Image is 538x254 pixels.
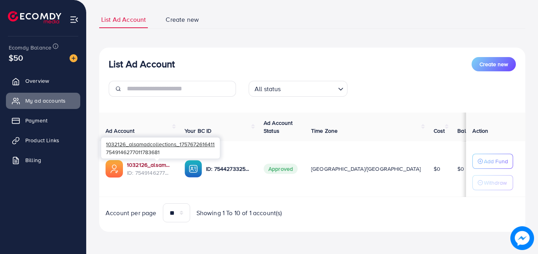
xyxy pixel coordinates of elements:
img: image [70,54,77,62]
span: 1032126_alsamadcollections_1757672616411 [106,140,215,148]
img: menu [70,15,79,24]
div: 7549146277011783681 [101,138,220,159]
p: Add Fund [484,157,508,166]
span: Ecomdy Balance [9,44,51,52]
img: ic-ba-acc.ded83a64.svg [185,160,202,178]
img: logo [8,11,61,23]
span: Payment [25,116,47,124]
span: $50 [9,52,23,63]
span: Product Links [25,136,59,144]
span: Account per page [106,208,157,218]
span: Overview [25,77,49,85]
a: Overview [6,73,80,89]
div: Search for option [249,81,347,97]
span: List Ad Account [101,15,146,24]
span: All status [253,83,283,95]
span: Ad Account Status [264,119,293,135]
span: Action [472,127,488,135]
span: [GEOGRAPHIC_DATA]/[GEOGRAPHIC_DATA] [311,165,421,173]
input: Search for option [283,82,335,95]
p: Withdraw [484,178,507,187]
span: Create new [166,15,199,24]
span: Billing [25,156,41,164]
p: ID: 7544273325239648263 [206,164,251,174]
a: Payment [6,113,80,128]
span: Balance [457,127,478,135]
span: Showing 1 To 10 of 1 account(s) [196,208,282,218]
span: Create new [479,60,508,68]
span: $0 [434,165,440,173]
span: Your BC ID [185,127,212,135]
a: Billing [6,152,80,168]
span: ID: 7549146277011783681 [127,169,172,177]
img: ic-ads-acc.e4c84228.svg [106,160,123,178]
a: Product Links [6,132,80,148]
h3: List Ad Account [109,58,175,70]
button: Withdraw [472,175,513,190]
button: Create new [472,57,516,71]
span: $0 [457,165,464,173]
a: My ad accounts [6,93,80,109]
img: image [510,226,534,250]
span: Time Zone [311,127,338,135]
a: 1032126_alsamadcollections_1757672616411 [127,161,172,169]
span: Cost [434,127,445,135]
span: Ad Account [106,127,135,135]
span: Approved [264,164,298,174]
span: My ad accounts [25,97,66,105]
button: Add Fund [472,154,513,169]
